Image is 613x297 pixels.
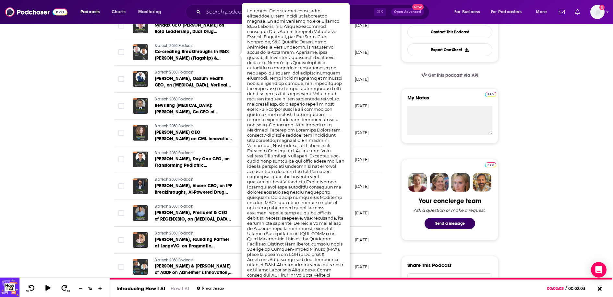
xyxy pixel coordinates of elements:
span: [PERSON_NAME] CEO [PERSON_NAME] on CML Innovation, Obesity Drug Breakthroughs & Leading Biotech F... [155,130,232,154]
a: [PERSON_NAME] & [PERSON_NAME] of ADDF on Alzheimer’s Innovation, Funding & Biomarkers [155,263,233,276]
a: Biotech 2050 Podcast [155,150,233,156]
button: Send a message [425,218,475,229]
a: Contact This Podcast [407,26,492,38]
span: Toggle select row [118,264,124,270]
span: Toggle select row [118,76,124,82]
span: Biotech 2050 Podcast [155,97,193,101]
a: [PERSON_NAME], Vicore CEO, on IPF Breakthroughs, AI-Powered Drug Discovery & Global Biotech Leade... [155,183,233,196]
a: [PERSON_NAME], Day One CEO, on Transforming Pediatric [MEDICAL_DATA] Care & Leading Biotech with ... [155,156,233,169]
span: Biotech 2050 Podcast [155,124,193,128]
div: Your concierge team [419,197,481,205]
span: 00:02:03 [547,286,565,291]
span: Biotech 2050 Podcast [155,204,193,209]
span: / [565,286,567,291]
a: Co-creating Breakthroughs in R&D: [PERSON_NAME] (Flagship) & [PERSON_NAME] (Novo Nordisk) [155,49,233,62]
span: 00:02:03 [567,286,592,291]
button: open menu [487,7,531,17]
a: Show notifications dropdown [556,6,567,17]
span: Toggle select row [118,183,124,189]
img: Barbara Profile [430,173,449,192]
a: Biotech 2050 Podcast [155,70,233,75]
input: Search podcasts, credits, & more... [203,7,374,17]
button: open menu [450,7,488,17]
img: Podchaser Pro [485,162,496,167]
span: ⌘ K [374,8,386,16]
span: Biotech 2050 Podcast [155,151,193,155]
a: Introducing How I AI [116,285,165,291]
a: Charts [107,7,129,17]
img: Sydney Profile [408,173,427,192]
span: Podcasts [80,7,100,17]
button: open menu [76,7,108,17]
div: Open Intercom Messenger [591,262,607,278]
button: Open AdvancedNew [391,8,424,16]
span: Toggle select row [118,23,124,29]
span: Open Advanced [394,10,421,14]
span: [PERSON_NAME], President & CEO of REGENXBIO, on [MEDICAL_DATA], Strategy & Patient-Centered Impact [155,210,231,228]
button: 10 [25,284,37,292]
span: For Podcasters [491,7,522,17]
span: Biotech 2050 Podcast [155,258,193,262]
svg: Add a profile image [599,5,605,10]
a: How I AI [171,285,189,291]
p: [DATE] [355,210,369,216]
a: Rewriting [MEDICAL_DATA]: [PERSON_NAME], Co-CEO of Guardant Health, on Liquid [MEDICAL_DATA], Dat... [155,102,233,115]
span: Toggle select row [118,210,124,216]
span: Monitoring [138,7,161,17]
span: 10 [26,290,29,292]
img: Podchaser - Follow, Share and Rate Podcasts [5,6,67,18]
img: Jon Profile [473,173,491,192]
div: Ask a question or make a request. [414,208,486,213]
a: [PERSON_NAME] CEO [PERSON_NAME] on CML Innovation, Obesity Drug Breakthroughs & Leading Biotech F... [155,129,233,142]
img: Podchaser Pro [485,92,496,97]
a: Biotech 2050 Podcast [155,123,233,129]
span: New [412,4,424,10]
span: Biotech 2050 Podcast [155,231,193,235]
img: Jules Profile [451,173,470,192]
div: Search followers [407,273,492,286]
a: Pro website [485,91,496,97]
a: Pro website [485,161,496,167]
a: Biotech 2050 Podcast [155,43,233,49]
span: Toggle select row [118,130,124,136]
p: [DATE] [355,76,369,82]
div: 1 x [85,286,96,291]
button: 30 [59,284,71,292]
a: Biotech 2050 Podcast [155,204,233,210]
span: [PERSON_NAME], Vicore CEO, on IPF Breakthroughs, AI-Powered Drug Discovery & Global Biotech Leade... [155,183,232,208]
p: [DATE] [355,157,369,162]
span: Co-creating Breakthroughs in R&D: [PERSON_NAME] (Flagship) & [PERSON_NAME] (Novo Nordisk) [155,49,229,67]
a: [PERSON_NAME], Founding Partner at LongeVC, on Pragmatic Longevity Investing & Biotech Innovation [155,236,233,249]
a: [PERSON_NAME], President & CEO of REGENXBIO, on [MEDICAL_DATA], Strategy & Patient-Centered Impact [155,210,233,223]
span: Biotech 2050 Podcast [155,43,193,48]
span: Get this podcast via API [428,73,478,78]
span: 30 [67,290,70,292]
a: Biotech 2050 Podcast [155,231,233,236]
span: Toggle select row [118,49,124,55]
input: Email address or username... [413,274,487,286]
p: [DATE] [355,23,369,28]
a: Show notifications dropdown [572,6,583,17]
div: Search podcasts, credits, & more... [192,5,436,19]
p: [DATE] [355,103,369,109]
span: [PERSON_NAME], Founding Partner at LongeVC, on Pragmatic Longevity Investing & Biotech Innovation [155,237,229,262]
span: For Business [454,7,480,17]
div: 6 months ago [197,287,224,290]
p: [DATE] [355,184,369,189]
a: Biotech 2050 Podcast [155,257,233,263]
span: Toggle select row [118,103,124,109]
button: open menu [531,7,555,17]
a: [PERSON_NAME], Ossium Health CEO, on [MEDICAL_DATA], Vertical Integration & Immune Healthspan [155,75,233,88]
label: My Notes [407,95,492,106]
p: [DATE] [355,50,369,55]
a: Syndax CEO [PERSON_NAME] on Bold Leadership, Dual Drug Launches & Redefining [MEDICAL_DATA] Care [155,22,233,35]
span: Logged in as Ruth_Nebius [590,5,605,19]
span: Charts [112,7,126,17]
button: open menu [134,7,170,17]
span: Toggle select row [118,237,124,243]
img: User Profile [590,5,605,19]
p: [DATE] [355,130,369,135]
span: Rewriting [MEDICAL_DATA]: [PERSON_NAME], Co-CEO of Guardant Health, on Liquid [MEDICAL_DATA], Dat... [155,103,224,134]
a: Get this podcast via API [416,67,484,83]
